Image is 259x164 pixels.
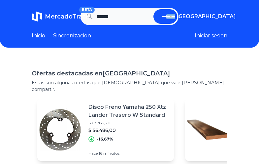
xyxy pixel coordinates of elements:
[88,127,169,134] p: $ 56.486,00
[32,11,81,22] a: MercadoTrackBETA
[88,103,169,119] p: Disco Freno Yamaha 250 Xtz Lander Trasero W Standard
[53,32,91,40] a: Sincronizacion
[88,151,169,156] p: Hace 16 minutos
[167,14,175,19] img: Argentina
[32,79,227,93] p: Estas son algunas ofertas que [DEMOGRAPHIC_DATA] que vale [PERSON_NAME] compartir.
[97,137,113,142] p: -16,67%
[185,106,231,153] img: Featured image
[79,7,95,13] span: BETA
[45,13,89,20] span: MercadoTrack
[32,32,45,40] a: Inicio
[32,11,42,22] img: MercadoTrack
[88,120,169,126] p: $ 67.783,20
[37,98,174,161] a: Featured imageDisco Freno Yamaha 250 Xtz Lander Trasero W Standard$ 67.783,20$ 56.486,00-16,67%Ha...
[195,32,227,40] button: Iniciar sesion
[177,13,236,20] span: [GEOGRAPHIC_DATA]
[37,106,83,153] img: Featured image
[32,69,227,78] h1: Ofertas destacadas en [GEOGRAPHIC_DATA]
[167,13,227,20] button: [GEOGRAPHIC_DATA]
